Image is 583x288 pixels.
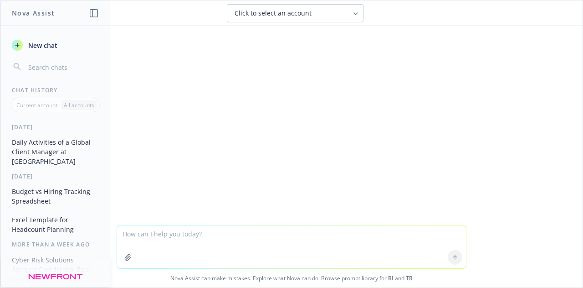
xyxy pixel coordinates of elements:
[388,274,394,282] a: BI
[8,135,102,169] button: Daily Activities of a Global Client Manager at [GEOGRAPHIC_DATA]
[227,4,363,22] button: Click to select an account
[8,252,102,287] button: Cyber Risk Solutions Account Coordinator Role Overview
[16,101,57,109] p: Current account
[1,173,110,180] div: [DATE]
[64,101,94,109] p: All accounts
[1,86,110,94] div: Chat History
[8,212,102,237] button: Excel Template for Headcount Planning
[4,269,579,288] span: Nova Assist can make mistakes. Explore what Nova can do: Browse prompt library for and
[26,41,57,50] span: New chat
[235,9,312,18] span: Click to select an account
[1,123,110,131] div: [DATE]
[8,184,102,209] button: Budget vs Hiring Tracking Spreadsheet
[12,8,55,18] h1: Nova Assist
[26,61,99,73] input: Search chats
[8,37,102,53] button: New chat
[406,274,413,282] a: TR
[1,241,110,248] div: More than a week ago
